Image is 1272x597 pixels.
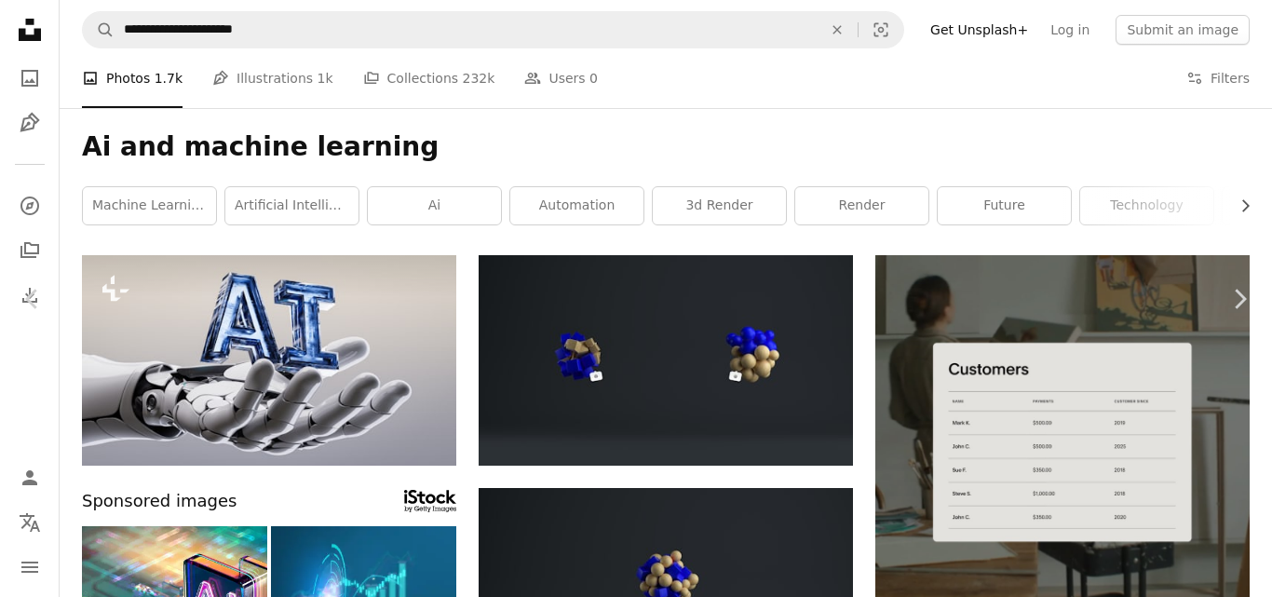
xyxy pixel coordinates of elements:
a: render [795,187,928,224]
a: Explore [11,187,48,224]
a: ai [368,187,501,224]
button: Submit an image [1116,15,1250,45]
h1: Ai and machine learning [82,130,1250,164]
button: Language [11,504,48,541]
a: Log in / Sign up [11,459,48,496]
a: machine learning [83,187,216,224]
span: Sponsored images [82,488,237,515]
button: scroll list to the right [1228,187,1250,224]
a: Get Unsplash+ [919,15,1039,45]
form: Find visuals sitewide [82,11,904,48]
a: Collections 232k [363,48,495,108]
img: a group of colorful balls [479,255,853,466]
span: 0 [589,68,598,88]
button: Clear [817,12,858,47]
a: Illustrations 1k [212,48,332,108]
a: a robot hand holding a letter that says ai [82,351,456,368]
a: artificial intelligence [225,187,359,224]
button: Menu [11,549,48,586]
button: Filters [1186,48,1250,108]
a: 3d render [653,187,786,224]
a: future [938,187,1071,224]
a: technology [1080,187,1213,224]
span: 1k [318,68,333,88]
img: a robot hand holding a letter that says ai [82,255,456,466]
span: 232k [463,68,495,88]
button: Search Unsplash [83,12,115,47]
a: Next [1207,210,1272,388]
a: Log in [1039,15,1101,45]
a: Users 0 [524,48,598,108]
a: automation [510,187,643,224]
button: Visual search [859,12,903,47]
a: a group of colorful balls [479,351,853,368]
a: Photos [11,60,48,97]
a: Illustrations [11,104,48,142]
